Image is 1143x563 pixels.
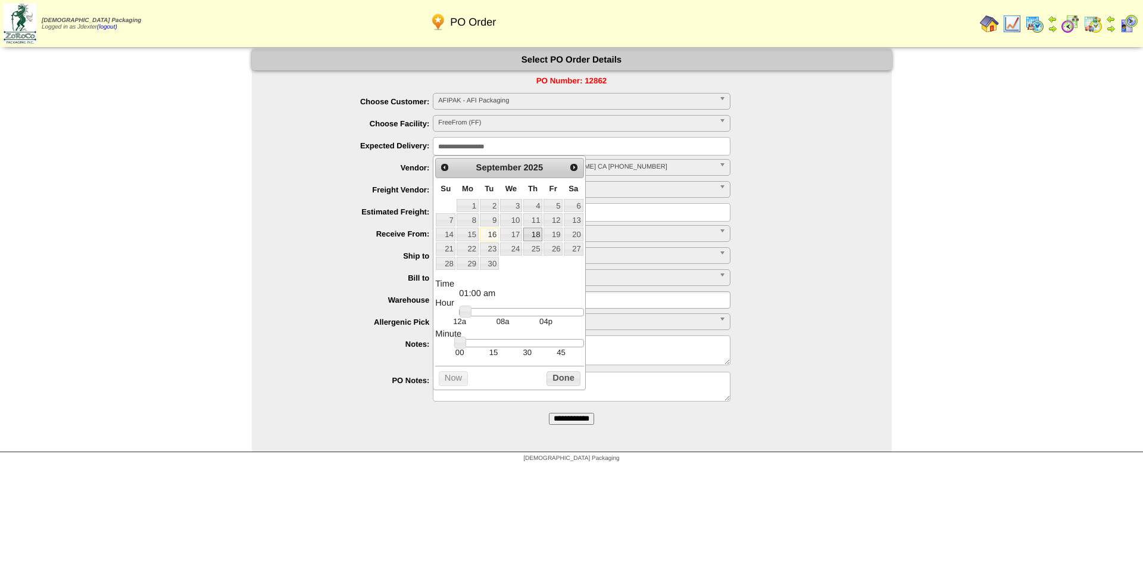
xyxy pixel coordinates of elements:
a: 15 [457,228,478,241]
a: 13 [564,213,583,226]
span: Monday [462,184,473,193]
span: Friday [549,184,557,193]
a: 9 [480,213,499,226]
img: arrowright.gif [1048,24,1057,33]
span: Sunday [441,184,451,193]
label: Choose Customer: [276,97,433,106]
a: 2 [480,199,499,212]
a: 7 [436,213,455,226]
td: 12a [438,316,481,326]
a: 22 [457,242,478,256]
img: calendarprod.gif [1025,14,1044,33]
div: Select PO Order Details [252,49,892,70]
a: 28 [436,257,455,270]
button: Now [439,371,468,386]
img: arrowleft.gif [1048,14,1057,24]
dt: Minute [435,329,583,339]
img: arrowright.gif [1106,24,1116,33]
a: 20 [564,228,583,241]
div: PO Number: 12862 [252,76,892,85]
span: [DEMOGRAPHIC_DATA] Packaging [42,17,141,24]
a: 17 [500,228,522,241]
span: PO Order [450,16,496,29]
a: 12 [544,213,563,226]
dt: Hour [435,298,583,308]
label: Freight Vendor: [276,185,433,194]
span: Logged in as Jdexter [42,17,141,30]
a: 23 [480,242,499,256]
a: 18 [523,228,542,241]
img: arrowleft.gif [1106,14,1116,24]
a: 27 [564,242,583,256]
label: Choose Facility: [276,119,433,128]
img: calendarcustomer.gif [1119,14,1138,33]
a: 6 [564,199,583,212]
span: Prev [440,163,449,172]
a: 1 [457,199,478,212]
a: 16 [480,228,499,241]
a: Prev [437,160,452,175]
a: 8 [457,213,478,226]
a: (logout) [97,24,117,30]
span: FreeFrom (FF) [438,116,714,130]
span: Saturday [569,184,578,193]
a: 10 [500,213,522,226]
label: Allergenic Pick [276,318,433,326]
span: Tuesday [485,184,494,193]
a: 14 [436,228,455,241]
label: Notes: [276,340,433,349]
img: zoroco-logo-small.webp [4,4,36,43]
label: PO Notes: [276,376,433,385]
a: 21 [436,242,455,256]
dd: 01:00 am [459,289,583,298]
span: Wednesday [505,184,517,193]
a: 3 [500,199,522,212]
a: 26 [544,242,563,256]
a: 24 [500,242,522,256]
a: Next [566,160,582,175]
a: 30 [480,257,499,270]
td: 30 [510,347,544,357]
label: Receive From: [276,229,433,238]
label: Vendor: [276,163,433,172]
a: 5 [544,199,563,212]
td: 00 [443,347,477,357]
td: 15 [477,347,511,357]
img: calendarblend.gif [1061,14,1080,33]
img: po.png [429,13,448,32]
dt: Time [435,279,583,289]
img: home.gif [980,14,999,33]
span: Thursday [528,184,538,193]
span: September [476,163,521,173]
span: Next [569,163,579,172]
label: Bill to [276,273,433,282]
label: Estimated Freight: [276,207,433,216]
label: Ship to [276,251,433,260]
a: 4 [523,199,542,212]
img: calendarinout.gif [1083,14,1103,33]
span: 2025 [523,163,543,173]
td: 08a [481,316,524,326]
img: line_graph.gif [1003,14,1022,33]
label: Warehouse [276,296,433,304]
td: 04p [524,316,567,326]
span: [DEMOGRAPHIC_DATA] Packaging [523,455,619,462]
label: Expected Delivery: [276,141,433,150]
a: 19 [544,228,563,241]
a: 29 [457,257,478,270]
span: AFIPAK - AFI Packaging [438,94,714,108]
td: 45 [544,347,578,357]
a: 11 [523,213,542,226]
a: 25 [523,242,542,256]
button: Done [546,371,580,386]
